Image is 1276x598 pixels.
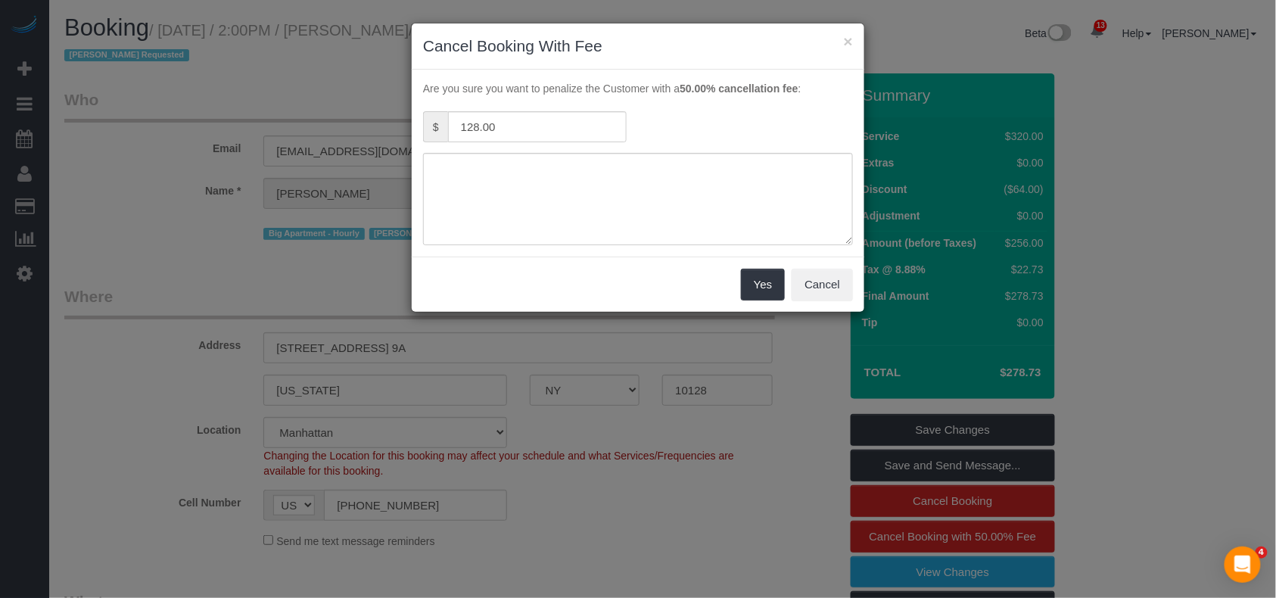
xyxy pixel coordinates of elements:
[1256,547,1268,559] span: 4
[423,111,448,142] span: $
[412,23,864,312] sui-modal: Cancel Booking With Fee
[423,35,853,58] h3: Cancel Booking With Fee
[844,33,853,49] button: ×
[1225,547,1261,583] div: Open Intercom Messenger
[423,81,853,96] p: Are you sure you want to penalize the Customer with a :
[792,269,853,301] button: Cancel
[741,269,785,301] button: Yes
[680,83,798,95] strong: 50.00% cancellation fee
